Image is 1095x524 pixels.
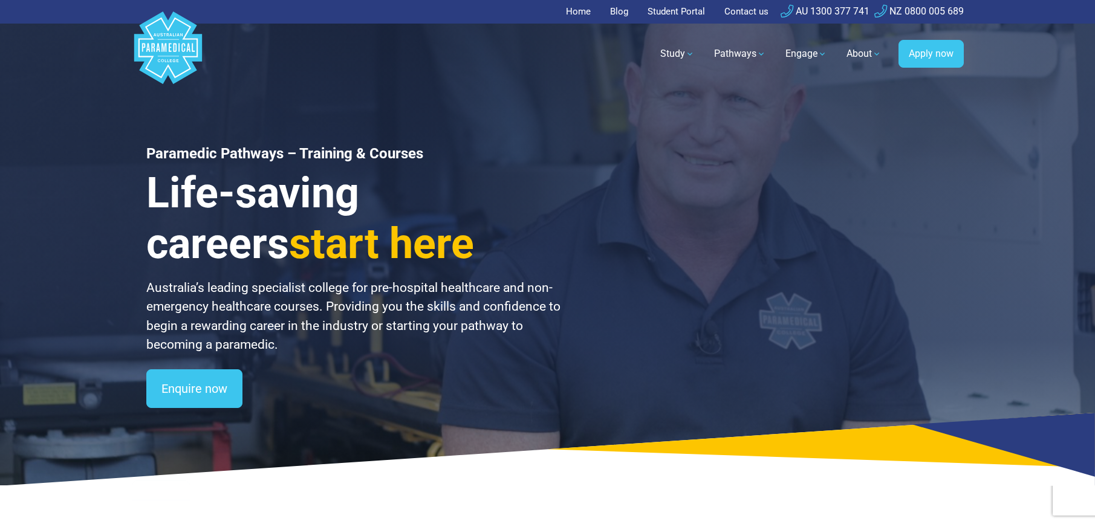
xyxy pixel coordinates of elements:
a: Engage [778,37,834,71]
span: start here [289,219,474,268]
a: About [839,37,889,71]
h1: Paramedic Pathways – Training & Courses [146,145,562,163]
a: Pathways [707,37,773,71]
a: Australian Paramedical College [132,24,204,85]
a: Enquire now [146,369,242,408]
a: AU 1300 377 741 [781,5,869,17]
h3: Life-saving careers [146,167,562,269]
p: Australia’s leading specialist college for pre-hospital healthcare and non-emergency healthcare c... [146,279,562,355]
a: NZ 0800 005 689 [874,5,964,17]
a: Study [653,37,702,71]
a: Apply now [898,40,964,68]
